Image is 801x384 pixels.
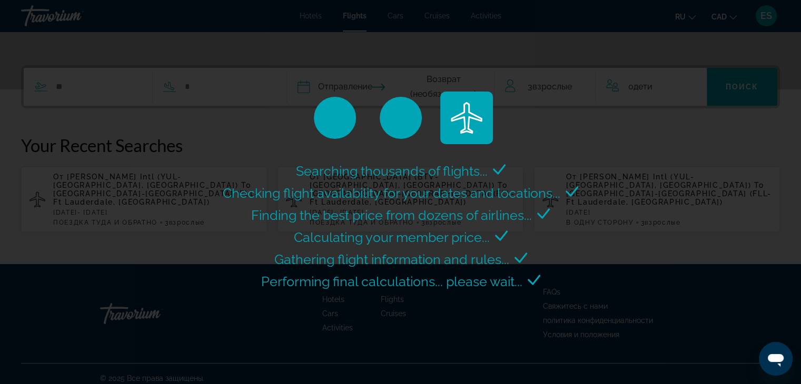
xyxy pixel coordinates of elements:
span: Gathering flight information and rules... [274,251,509,267]
span: Calculating your member price... [294,229,490,245]
span: Performing final calculations... please wait... [261,274,522,289]
iframe: Button to launch messaging window [759,342,793,376]
span: Searching thousands of flights... [296,163,488,179]
span: Checking flight availability for your dates and locations... [223,185,560,201]
span: Finding the best price from dozens of airlines... [251,207,532,223]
